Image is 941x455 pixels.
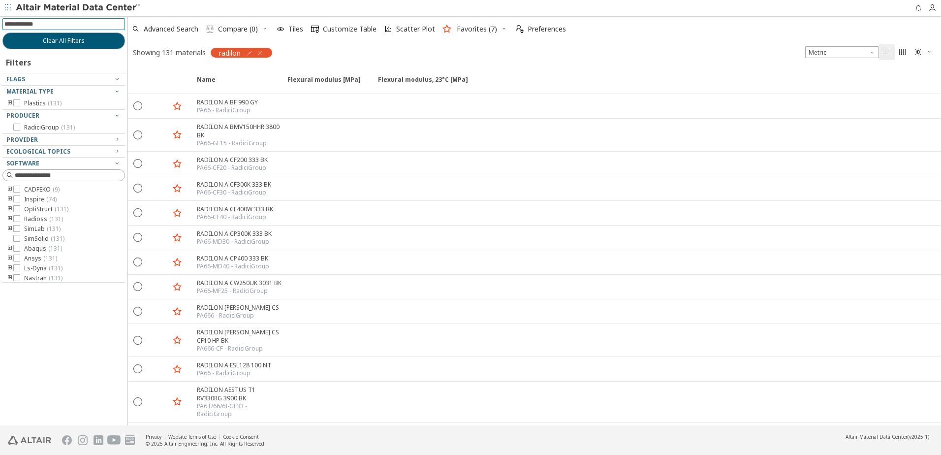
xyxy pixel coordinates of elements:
span: Flexural modulus, 23°C [MPa] [372,75,930,93]
span: ( 131 ) [43,254,57,262]
span: OptiStruct [24,205,68,213]
button: Favorite [169,255,185,270]
button: Favorite [169,332,185,348]
div: RADILON A CF200 333 BK [197,156,268,164]
span: Advanced Search [144,26,198,32]
span: ( 131 ) [47,225,61,233]
button: Theme [910,44,936,60]
span: ( 131 ) [61,123,75,131]
span: Tiles [288,26,303,32]
span: ( 131 ) [49,264,63,272]
span: ( 131 ) [49,274,63,282]
i: toogle group [6,264,13,272]
div: RADILON A CW250UK 3031 BK [197,279,282,287]
span: Provider [6,135,38,144]
button: Favorite [169,98,185,114]
span: Abaqus [24,245,62,253]
span: Plastics [24,99,62,107]
button: Tile View [895,44,910,60]
div: PA666-CF - RadiciGroup [197,345,282,353]
div: Showing 131 materials [133,48,206,57]
div: PA6T/66/6I-GF33 - RadiciGroup [197,402,282,418]
div: RADILON [PERSON_NAME] CS CF10 HP BK [197,328,282,345]
span: Scatter Plot [396,26,435,32]
div: PA666 - RadiciGroup [197,312,279,320]
span: Flexural modulus [MPa] [287,75,361,93]
i: toogle group [6,225,13,233]
img: Altair Material Data Center [16,3,141,13]
span: CADFEKO [24,186,60,194]
span: RadiciGroup [24,124,75,131]
button: Favorite [169,230,185,246]
a: Website Terms of Use [168,433,216,440]
div: RADILON A CP400 333 BK [197,254,269,262]
span: SimLab [24,225,61,233]
i: toogle group [6,274,13,282]
span: Ansys [24,255,57,262]
button: Provider [2,134,125,146]
div: PA66-MD30 - RadiciGroup [197,238,272,246]
div: © 2025 Altair Engineering, Inc. All Rights Reserved. [146,440,266,447]
button: Favorite [169,304,185,320]
button: Flags [2,73,125,85]
div: RADILON A ESL128 100 NT [197,361,271,369]
div: (v2025.1) [846,433,929,440]
div: RADILON A BF 990 GY [197,98,258,106]
span: ( 131 ) [48,99,62,107]
div: PA66-CF30 - RadiciGroup [197,189,271,196]
button: Favorite [169,361,185,377]
i: toogle group [6,195,13,203]
div: RADILON A CP300K 333 BK [197,229,272,238]
div: RADILON AESTUS T1 RV330RG 3900 BK [197,386,282,402]
i: toogle group [6,245,13,253]
button: Producer [2,110,125,122]
span: Altair Material Data Center [846,433,908,440]
i: toogle group [6,255,13,262]
i: toogle group [6,215,13,223]
span: Software [6,159,39,167]
i:  [914,48,922,56]
span: Name [197,75,216,93]
span: Name [191,75,282,93]
div: PA66-MF25 - RadiciGroup [197,287,282,295]
span: ( 131 ) [55,205,68,213]
span: Ecological Topics [6,147,70,156]
button: Software [2,158,125,169]
span: Customize Table [323,26,376,32]
button: Table View [879,44,895,60]
span: Clear All Filters [43,37,85,45]
span: Flags [6,75,25,83]
span: Producer [6,111,39,120]
i:  [516,25,524,33]
div: PA66-MD40 - RadiciGroup [197,262,269,270]
button: Favorite [169,279,185,295]
span: ( 74 ) [46,195,57,203]
i:  [883,48,891,56]
span: Nastran [24,274,63,282]
div: PA66-CF20 - RadiciGroup [197,164,268,172]
i: toogle group [6,205,13,213]
span: Compare (0) [218,26,258,32]
div: PA66 - RadiciGroup [197,106,258,114]
button: Favorite [169,127,185,143]
span: Material Type [6,87,54,96]
span: SimSolid [24,235,64,243]
div: RADILON [PERSON_NAME] CS [197,303,279,312]
span: Preferences [528,26,566,32]
div: PA66-CF40 - RadiciGroup [197,213,273,221]
i:  [311,25,319,33]
button: Ecological Topics [2,146,125,158]
span: Flexural modulus, 23°C [MPa] [378,75,468,93]
span: Radioss [24,215,63,223]
span: Favorites (7) [457,26,497,32]
div: Filters [2,49,36,73]
a: Cookie Consent [223,433,259,440]
button: Favorite [169,156,185,172]
span: Ls-Dyna [24,264,63,272]
i:  [206,25,214,33]
button: Favorite [169,205,185,221]
span: Metric [805,46,879,58]
span: radilon [219,48,241,57]
span: ( 131 ) [51,234,64,243]
i:  [899,48,907,56]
